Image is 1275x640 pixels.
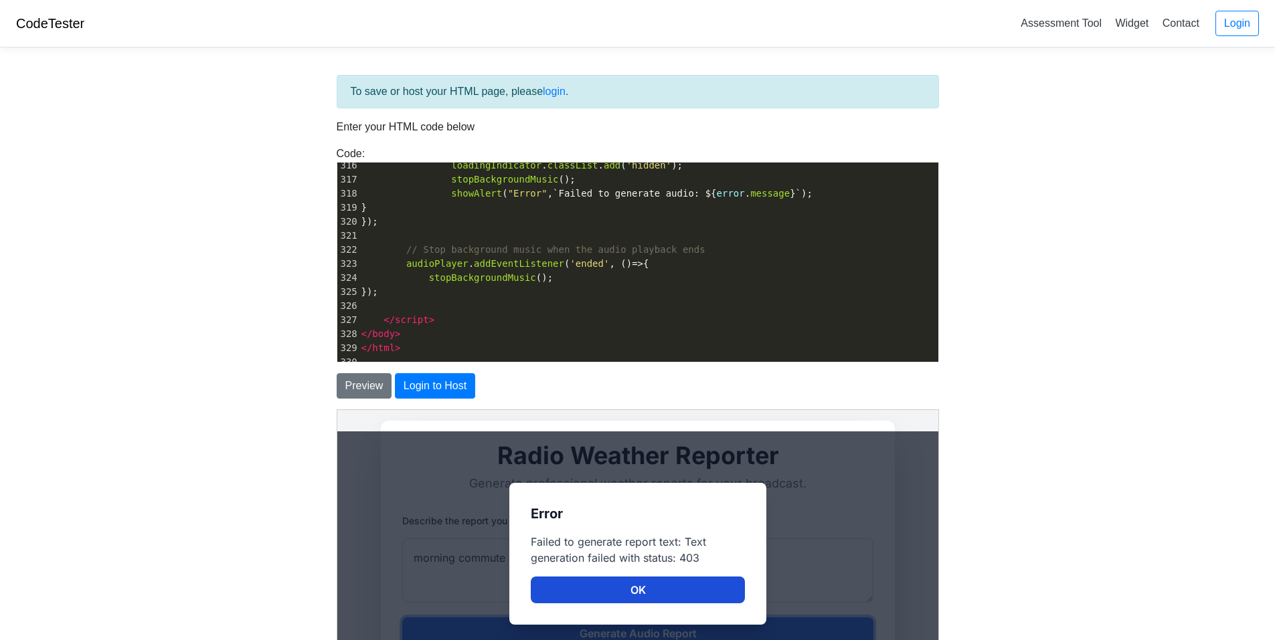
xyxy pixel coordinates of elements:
[451,174,558,185] span: stopBackgroundMusic
[1157,12,1205,34] a: Contact
[193,94,408,113] h3: Error
[337,215,359,229] div: 320
[337,201,359,215] div: 319
[553,188,716,199] span: `Failed to generate audio: ${
[508,188,547,199] span: "Error"
[361,174,576,185] span: ();
[1110,12,1154,34] a: Widget
[337,313,359,327] div: 327
[337,327,359,341] div: 328
[1215,11,1259,36] a: Login
[570,258,609,269] span: 'ended'
[361,160,683,171] span: . . ( );
[337,373,392,399] button: Preview
[361,272,554,283] span: ();
[193,167,408,193] button: OK
[474,258,564,269] span: addEventListener
[337,285,359,299] div: 325
[337,271,359,285] div: 324
[451,160,541,171] span: loadingIndicator
[337,355,359,369] div: 330
[395,328,400,339] span: >
[361,342,373,353] span: </
[337,341,359,355] div: 329
[384,314,395,325] span: </
[337,229,359,243] div: 321
[16,16,84,31] a: CodeTester
[337,173,359,187] div: 317
[193,124,408,156] p: Failed to generate report text: Text generation failed with status: 403
[337,243,359,257] div: 322
[1015,12,1107,34] a: Assessment Tool
[395,342,400,353] span: >
[361,328,373,339] span: </
[337,187,359,201] div: 318
[361,286,378,297] span: });
[429,272,536,283] span: stopBackgroundMusic
[337,299,359,313] div: 326
[750,188,790,199] span: message
[337,119,939,135] p: Enter your HTML code below
[372,328,395,339] span: body
[717,188,745,199] span: error
[337,158,359,173] div: 316
[337,75,939,108] div: To save or host your HTML page, please .
[337,257,359,271] div: 323
[361,202,367,213] span: }
[406,244,705,255] span: // Stop background music when the audio playback ends
[626,160,671,171] span: 'hidden'
[372,342,395,353] span: html
[451,188,502,199] span: showAlert
[604,160,620,171] span: add
[790,188,801,199] span: }`
[327,146,949,362] div: Code:
[361,216,378,227] span: });
[632,258,643,269] span: =>
[395,314,429,325] span: script
[547,160,598,171] span: classList
[543,86,566,97] a: login
[406,258,469,269] span: audioPlayer
[395,373,475,399] button: Login to Host
[361,258,649,269] span: . ( , () {
[361,188,813,199] span: ( , . );
[429,314,434,325] span: >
